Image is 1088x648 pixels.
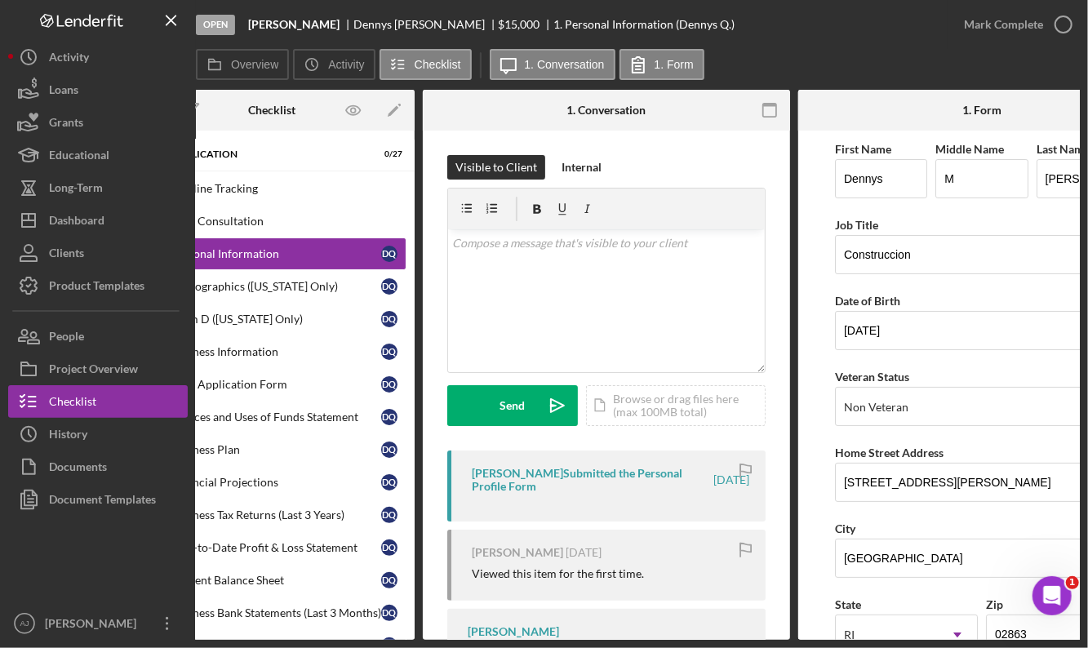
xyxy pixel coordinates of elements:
div: [PERSON_NAME] [472,546,563,559]
div: Educational [49,139,109,175]
div: Activity [49,41,89,78]
button: History [8,418,188,450]
div: 1. Conversation [567,104,646,117]
div: Dennys [PERSON_NAME] [353,18,499,31]
a: Loans [8,73,188,106]
div: [PERSON_NAME] Submitted the Personal Profile Form [472,467,711,493]
div: Documents [49,450,107,487]
label: Middle Name [935,142,1004,156]
div: 1. Form [962,104,1001,117]
button: Mark Complete [948,8,1080,41]
button: Project Overview [8,353,188,385]
b: [PERSON_NAME] [248,18,340,31]
div: Business Tax Returns (Last 3 Years) [171,508,381,522]
button: 1. Form [619,49,704,80]
div: Non Veteran [844,401,908,414]
button: Educational [8,139,188,171]
div: Loans [49,73,78,110]
span: 1 [1066,576,1079,589]
div: D Q [381,474,397,490]
button: Checklist [380,49,472,80]
a: Demographics ([US_STATE] Only)DQ [137,270,406,303]
div: [PERSON_NAME] [41,607,147,644]
div: Open [196,15,235,35]
button: Long-Term [8,171,188,204]
div: Checklist [248,104,295,117]
time: 2025-03-05 20:01 [713,473,749,486]
div: Financial Projections [171,476,381,489]
div: D Q [381,409,397,425]
button: Documents [8,450,188,483]
label: Job Title [835,218,878,232]
div: Personal Information [171,247,381,260]
div: History [49,418,87,455]
div: D Q [381,376,397,393]
a: Year-to-Date Profit & Loss StatementDQ [137,531,406,564]
label: Activity [328,58,364,71]
div: Pipeline Tracking [171,182,406,195]
label: Date of Birth [835,294,900,308]
button: Clients [8,237,188,269]
button: People [8,320,188,353]
label: Zip [986,597,1003,611]
div: Send [500,385,526,426]
div: 1. Application [162,149,362,159]
div: D Q [381,572,397,588]
button: Grants [8,106,188,139]
button: 1. Conversation [490,49,615,80]
label: 1. Conversation [525,58,605,71]
a: Financial ProjectionsDQ [137,466,406,499]
div: D Q [381,605,397,621]
div: Grants [49,106,83,143]
div: [PERSON_NAME] [468,625,559,638]
button: Dashboard [8,204,188,237]
div: Form D ([US_STATE] Only) [171,313,381,326]
div: Mark Complete [964,8,1043,41]
div: Checklist [49,385,96,422]
a: Loan Consultation [137,205,406,237]
span: $15,000 [499,17,540,31]
div: 0 / 27 [373,149,402,159]
button: AJ[PERSON_NAME] [8,607,188,640]
button: Visible to Client [447,155,545,180]
div: D Q [381,539,397,556]
div: Business Information [171,345,381,358]
div: Loan Application Form [171,378,381,391]
div: Business Bank Statements (Last 3 Months) [171,606,381,619]
div: Business Plan [171,443,381,456]
div: 1. Personal Information (Dennys Q.) [553,18,735,31]
label: Overview [231,58,278,71]
a: Business PlanDQ [137,433,406,466]
a: Current Balance SheetDQ [137,564,406,597]
button: Checklist [8,385,188,418]
a: Sources and Uses of Funds StatementDQ [137,401,406,433]
div: Current Balance Sheet [171,574,381,587]
label: City [835,522,855,535]
label: Home Street Address [835,446,944,459]
button: Activity [293,49,375,80]
a: Pipeline Tracking [137,172,406,205]
button: Activity [8,41,188,73]
div: People [49,320,84,357]
button: Document Templates [8,483,188,516]
button: Overview [196,49,289,80]
label: 1. Form [655,58,694,71]
div: Internal [562,155,602,180]
a: Loan Application FormDQ [137,368,406,401]
div: Viewed this item for the first time. [472,567,644,580]
div: Sources and Uses of Funds Statement [171,411,381,424]
div: D Q [381,278,397,295]
div: D Q [381,442,397,458]
div: D Q [381,507,397,523]
text: AJ [20,619,29,628]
